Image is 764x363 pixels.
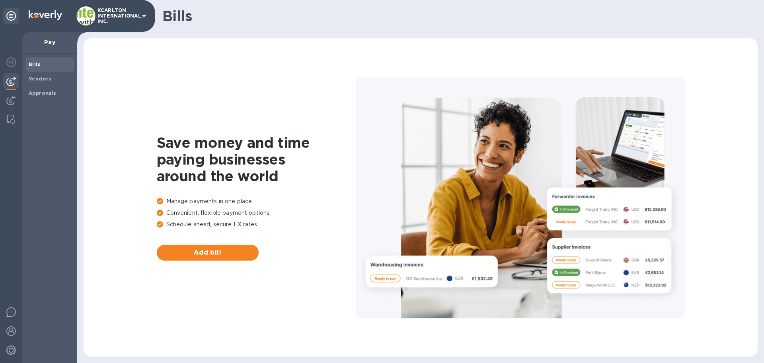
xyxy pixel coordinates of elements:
[3,8,19,24] div: Unpin categories
[163,248,252,257] span: Add bill
[29,90,57,96] b: Approvals
[29,10,62,20] img: Logo
[157,197,356,206] p: Manage payments in one place.
[157,245,259,261] button: Add bill
[157,220,356,229] p: Schedule ahead, secure FX rates.
[157,209,356,217] p: Convenient, flexible payment options.
[29,38,71,46] p: Pay
[6,57,16,67] img: Foreign exchange
[29,76,52,82] b: Vendors
[29,61,41,67] b: Bills
[157,134,356,184] h1: Save money and time paying businesses around the world
[162,8,751,24] h1: Bills
[97,8,137,24] p: KCARLTON INTERNATIONAL, INC.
